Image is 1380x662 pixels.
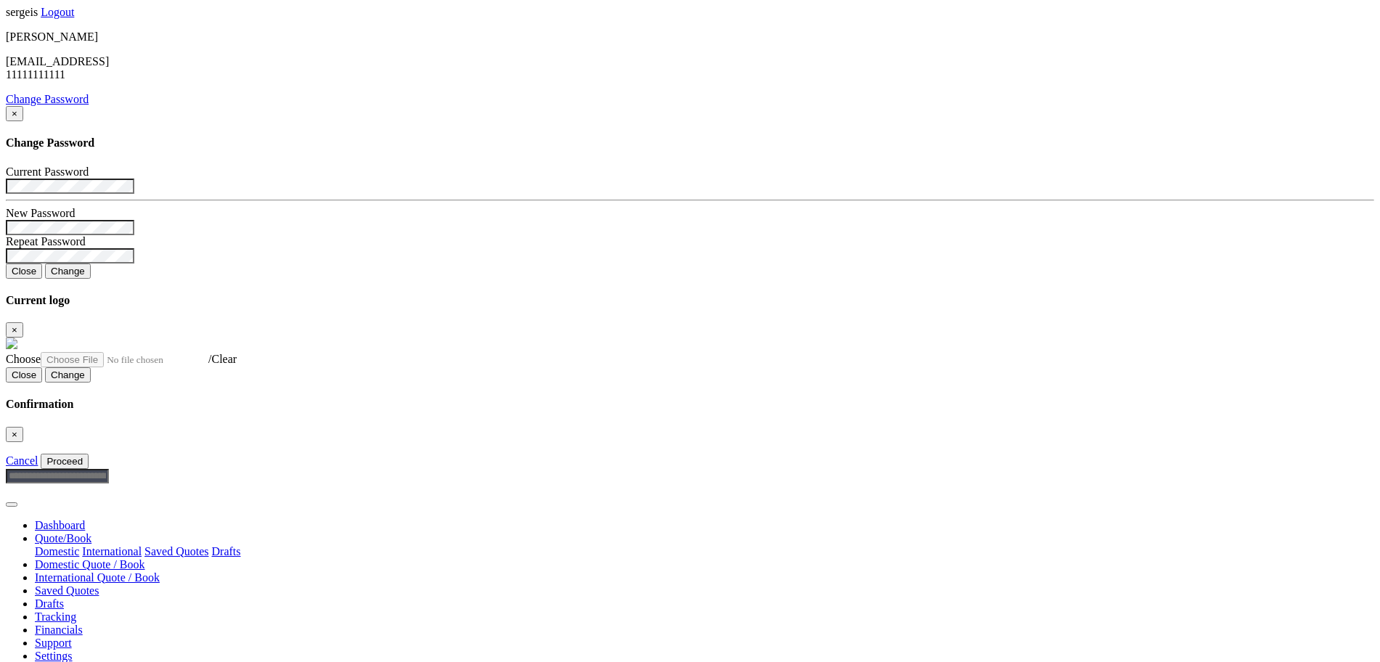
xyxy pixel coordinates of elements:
a: Change Password [6,93,89,105]
span: × [12,108,17,119]
label: Repeat Password [6,235,86,248]
a: Saved Quotes [35,584,99,597]
a: Settings [35,650,73,662]
a: Drafts [212,545,241,557]
button: Close [6,263,42,279]
a: Quote/Book [35,532,91,544]
button: Change [45,263,91,279]
a: Financials [35,624,83,636]
a: Saved Quotes [144,545,208,557]
img: GetCustomerLogo [6,338,17,349]
label: New Password [6,207,75,219]
h4: Current logo [6,294,1374,307]
button: Toggle navigation [6,502,17,507]
button: Change [45,367,91,383]
a: Domestic Quote / Book [35,558,145,571]
button: Close [6,322,23,338]
a: International [82,545,142,557]
label: Current Password [6,165,89,178]
button: Proceed [41,454,89,469]
a: Cancel [6,454,38,467]
a: Choose [6,353,208,365]
h4: Confirmation [6,398,1374,411]
div: Quote/Book [35,545,1374,558]
button: Close [6,367,42,383]
a: International Quote / Book [35,571,160,584]
div: / [6,352,1374,367]
a: Clear [211,353,237,365]
span: sergeis [6,6,38,18]
button: Close [6,106,23,121]
a: Support [35,637,72,649]
a: Tracking [35,610,76,623]
h4: Change Password [6,136,1374,150]
p: [PERSON_NAME] [6,30,1374,44]
a: Dashboard [35,519,85,531]
button: Close [6,427,23,442]
p: [EMAIL_ADDRESS] 11111111111 [6,55,1374,81]
span: × [12,324,17,335]
a: Drafts [35,597,64,610]
a: Domestic [35,545,79,557]
a: Logout [41,6,74,18]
